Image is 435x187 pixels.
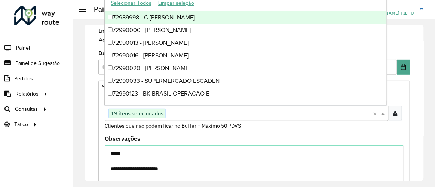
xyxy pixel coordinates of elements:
div: 72990013 - [PERSON_NAME] [105,37,387,49]
span: Pedidos [14,75,33,82]
h2: Painel de Sugestão - Editar registro [86,5,204,13]
label: Observações [105,134,140,143]
div: 72990000 - [PERSON_NAME] [105,24,387,37]
div: 72990033 - SUPERMERCADO ESCADEN [105,75,387,87]
span: Relatórios [15,90,39,98]
div: 72989998 - G [PERSON_NAME] [105,11,387,24]
a: Priorizar Cliente - Não podem ficar no buffer [98,81,410,93]
span: Painel [16,44,30,52]
div: 72990141 - [PERSON_NAME] [105,100,387,113]
span: 19 itens selecionados [109,109,165,118]
strong: Cadastro Painel de sugestão de roteirização: [99,18,222,25]
div: 72990123 - BK BRASIL OPERACAO E [105,87,387,100]
span: Tático [14,121,28,128]
label: Data de Vigência Inicial [98,49,167,57]
div: Informe a data de inicio, fim e preencha corretamente os campos abaixo. Ao final, você irá pré-vi... [98,17,410,44]
span: Clear all [373,109,379,118]
span: Consultas [15,105,38,113]
div: 72990020 - [PERSON_NAME] [105,62,387,75]
button: Choose Date [397,60,410,75]
span: Painel de Sugestão [15,59,60,67]
small: Clientes que não podem ficar no Buffer – Máximo 50 PDVS [105,122,241,129]
div: 72990016 - [PERSON_NAME] [105,49,387,62]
